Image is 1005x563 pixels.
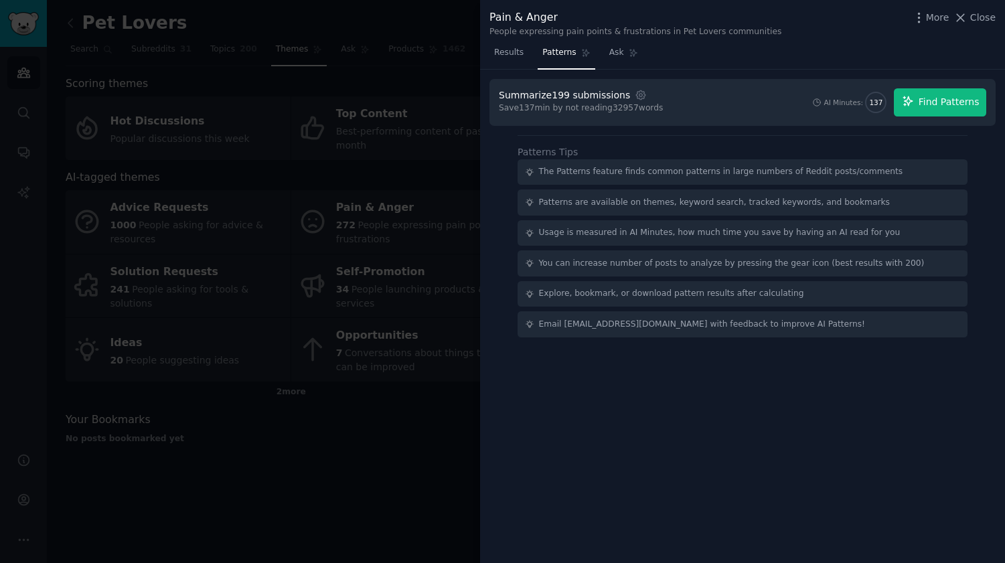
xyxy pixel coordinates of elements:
div: People expressing pain points & frustrations in Pet Lovers communities [489,26,781,38]
a: Results [489,42,528,70]
button: Find Patterns [894,88,986,116]
span: Patterns [542,47,576,59]
label: Patterns Tips [518,147,578,157]
div: AI Minutes: [824,98,863,107]
span: More [926,11,949,25]
a: Ask [605,42,643,70]
div: Explore, bookmark, or download pattern results after calculating [539,288,804,300]
span: Ask [609,47,624,59]
div: Email [EMAIL_ADDRESS][DOMAIN_NAME] with feedback to improve AI Patterns! [539,319,866,331]
div: Save 137 min by not reading 32957 words [499,102,663,114]
div: You can increase number of posts to analyze by pressing the gear icon (best results with 200) [539,258,925,270]
div: Pain & Anger [489,9,781,26]
div: Usage is measured in AI Minutes, how much time you save by having an AI read for you [539,227,901,239]
div: Patterns are available on themes, keyword search, tracked keywords, and bookmarks [539,197,890,209]
button: Close [953,11,996,25]
div: Summarize 199 submissions [499,88,630,102]
span: Find Patterns [919,95,980,109]
button: More [912,11,949,25]
span: Close [970,11,996,25]
span: Results [494,47,524,59]
div: The Patterns feature finds common patterns in large numbers of Reddit posts/comments [539,166,903,178]
a: Patterns [538,42,595,70]
span: 137 [869,98,882,107]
